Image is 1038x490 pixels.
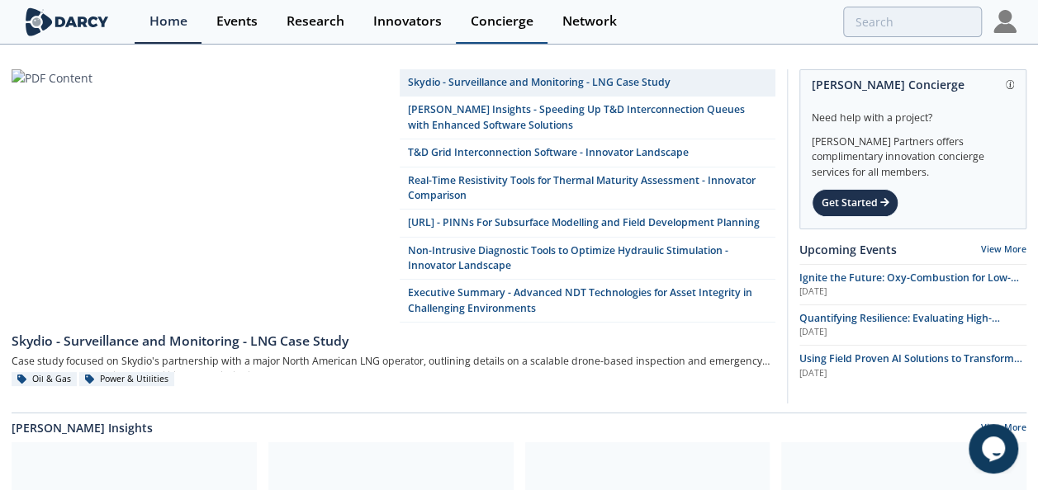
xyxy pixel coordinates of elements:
[799,367,1026,380] div: [DATE]
[400,69,776,97] a: Skydio - Surveillance and Monitoring - LNG Case Study
[12,419,153,436] a: [PERSON_NAME] Insights
[843,7,982,37] input: Advanced Search
[799,241,897,258] a: Upcoming Events
[812,125,1014,180] div: [PERSON_NAME] Partners offers complimentary innovation concierge services for all members.
[400,280,776,323] a: Executive Summary - Advanced NDT Technologies for Asset Integrity in Challenging Environments
[969,424,1021,474] iframe: chat widget
[373,15,442,28] div: Innovators
[812,99,1014,125] div: Need help with a project?
[400,97,776,139] a: [PERSON_NAME] Insights - Speeding Up T&D Interconnection Queues with Enhanced Software Solutions
[799,271,1026,299] a: Ignite the Future: Oxy-Combustion for Low-Carbon Power [DATE]
[993,10,1017,33] img: Profile
[400,167,776,210] a: Real-Time Resistivity Tools for Thermal Maturity Assessment - Innovator Comparison
[12,372,77,387] div: Oil & Gas
[799,311,1026,339] a: Quantifying Resilience: Evaluating High-Impact, Low-Frequency (HILF) Events [DATE]
[287,15,344,28] div: Research
[812,70,1014,99] div: [PERSON_NAME] Concierge
[799,326,1026,339] div: [DATE]
[12,332,775,351] div: Skydio - Surveillance and Monitoring - LNG Case Study
[400,210,776,237] a: [URL] - PINNs For Subsurface Modelling and Field Development Planning
[799,351,1026,379] a: Using Field Proven AI Solutions to Transform Safety Programs [DATE]
[981,422,1026,436] a: View More
[12,323,775,351] a: Skydio - Surveillance and Monitoring - LNG Case Study
[562,15,617,28] div: Network
[799,271,1019,299] span: Ignite the Future: Oxy-Combustion for Low-Carbon Power
[22,7,112,36] img: logo-wide.svg
[400,238,776,280] a: Non-Intrusive Diagnostic Tools to Optimize Hydraulic Stimulation - Innovator Landscape
[799,285,1026,299] div: [DATE]
[471,15,533,28] div: Concierge
[12,351,775,371] div: Case study focused on Skydio's partnership with a major North American LNG operator, outlining de...
[981,243,1026,255] a: View More
[799,311,1000,340] span: Quantifying Resilience: Evaluating High-Impact, Low-Frequency (HILF) Events
[1006,80,1015,89] img: information.svg
[812,189,898,217] div: Get Started
[79,372,174,387] div: Power & Utilities
[216,15,258,28] div: Events
[400,139,776,167] a: T&D Grid Interconnection Software - Innovator Landscape
[149,15,187,28] div: Home
[799,351,1022,380] span: Using Field Proven AI Solutions to Transform Safety Programs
